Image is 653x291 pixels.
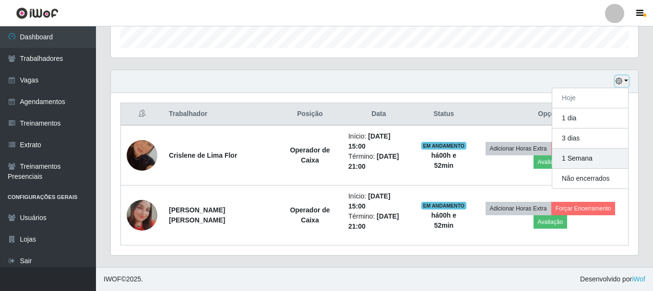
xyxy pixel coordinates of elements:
strong: há 00 h e 52 min [431,151,456,169]
span: Desenvolvido por [580,274,645,284]
button: 1 Semana [552,149,628,169]
button: Forçar Encerramento [551,202,616,215]
button: 1 dia [552,108,628,128]
li: Início: [348,131,409,151]
strong: Crislene de Lima Flor [169,151,237,159]
img: 1749572349295.jpeg [127,200,157,231]
button: Não encerrados [552,169,628,188]
li: Término: [348,211,409,232]
button: Forçar Encerramento [551,142,616,155]
li: Término: [348,151,409,172]
time: [DATE] 15:00 [348,132,391,150]
li: Início: [348,191,409,211]
span: EM ANDAMENTO [421,202,467,210]
button: Hoje [552,88,628,108]
button: 3 dias [552,128,628,149]
th: Opções [473,103,629,126]
th: Posição [277,103,343,126]
span: IWOF [104,275,121,283]
time: [DATE] 15:00 [348,192,391,210]
strong: há 00 h e 52 min [431,211,456,229]
button: Adicionar Horas Extra [486,202,551,215]
th: Status [415,103,473,126]
button: Avaliação [534,155,568,169]
img: 1710860479647.jpeg [127,128,157,183]
img: CoreUI Logo [16,7,59,19]
a: iWof [632,275,645,283]
button: Avaliação [534,215,568,229]
strong: Operador de Caixa [290,206,330,224]
span: © 2025 . [104,274,143,284]
span: EM ANDAMENTO [421,142,467,150]
strong: [PERSON_NAME] [PERSON_NAME] [169,206,225,224]
th: Data [343,103,415,126]
th: Trabalhador [163,103,277,126]
strong: Operador de Caixa [290,146,330,164]
button: Adicionar Horas Extra [486,142,551,155]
